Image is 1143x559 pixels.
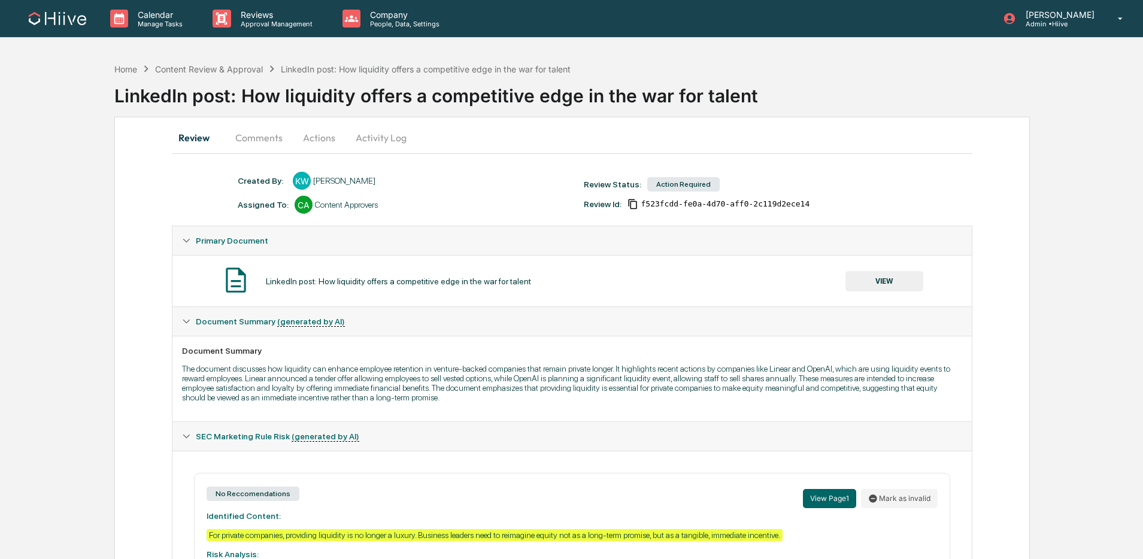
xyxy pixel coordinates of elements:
p: People, Data, Settings [360,20,445,28]
button: Activity Log [346,123,416,152]
strong: Identified Content: [207,511,281,521]
u: (generated by AI) [292,432,359,442]
div: [PERSON_NAME] [313,176,375,186]
p: Reviews [231,10,319,20]
div: For private companies, providing liquidity is no longer a luxury. Business leaders need to reimag... [207,529,783,541]
span: Copy Id [627,199,638,209]
div: Review Status: [584,180,641,189]
button: Mark as invalid [861,489,938,508]
p: [PERSON_NAME] [1016,10,1100,20]
div: Action Required [647,177,720,192]
span: SEC Marketing Rule Risk [196,432,359,441]
p: Approval Management [231,20,319,28]
div: Document Summary (generated by AI) [172,307,971,336]
div: Primary Document [172,255,971,306]
div: KW [293,172,311,190]
span: f523fcdd-fe0a-4d70-aff0-2c119d2ece14 [641,199,810,209]
div: Content Approvers [315,200,378,209]
p: The document discusses how liquidity can enhance employee retention in venture-backed companies t... [182,364,962,402]
button: Review [172,123,226,152]
div: Review Id: [584,199,621,209]
div: Primary Document [172,226,971,255]
span: Primary Document [196,236,268,245]
div: Assigned To: [238,200,289,209]
div: Content Review & Approval [155,64,263,74]
div: secondary tabs example [172,123,972,152]
p: Admin • Hiive [1016,20,1100,28]
div: Home [114,64,137,74]
p: Manage Tasks [128,20,189,28]
span: Document Summary [196,317,345,326]
div: LinkedIn post: How liquidity offers a competitive edge in the war for talent [114,75,1143,107]
div: CA [295,196,313,214]
p: Calendar [128,10,189,20]
div: SEC Marketing Rule Risk (generated by AI) [172,422,971,451]
button: Comments [226,123,292,152]
u: (generated by AI) [277,317,345,327]
div: Document Summary [182,346,962,356]
button: VIEW [845,271,923,291]
button: View Page1 [803,489,856,508]
strong: Risk Analysis: [207,549,259,559]
p: Company [360,10,445,20]
button: Actions [292,123,346,152]
div: No Reccomendations [207,487,299,501]
div: LinkedIn post: How liquidity offers a competitive edge in the war for talent [281,64,571,74]
img: logo [29,12,86,25]
img: Document Icon [221,265,251,295]
div: Created By: ‎ ‎ [238,176,287,186]
div: Document Summary (generated by AI) [172,336,971,421]
div: LinkedIn post: How liquidity offers a competitive edge in the war for talent [266,277,531,286]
